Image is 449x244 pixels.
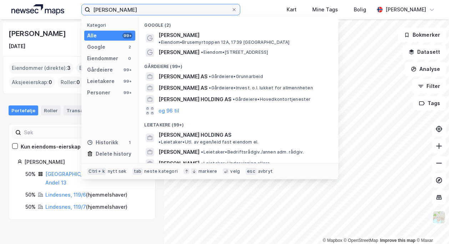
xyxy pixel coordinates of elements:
div: 99+ [122,67,132,73]
span: [PERSON_NAME] [158,159,200,168]
span: [PERSON_NAME] AS [158,72,207,81]
button: Tags [413,96,446,110]
a: Lindesnes, 119/6 [45,192,86,198]
a: Lindesnes, 119/7 [45,204,86,210]
span: • [209,85,211,90]
div: Aksjeeierskap : [9,77,55,88]
span: • [158,139,161,145]
span: Eiendom • [STREET_ADDRESS] [201,50,268,55]
div: 2 [127,44,132,50]
div: 50% [25,170,36,178]
div: Delete history [96,150,131,158]
div: Kart [287,5,297,14]
span: [PERSON_NAME] HOLDING AS [158,95,231,104]
span: • [201,50,203,55]
span: 0 [49,78,52,87]
div: 1 [127,140,132,145]
span: [PERSON_NAME] AS [158,84,207,92]
span: Leietaker • Utl. av egen/leid fast eiendom el. [158,139,258,145]
div: nytt søk [108,168,127,174]
span: [PERSON_NAME] [158,148,200,156]
div: Kun eiendoms-eierskap [21,142,81,151]
span: [PERSON_NAME] [158,48,200,57]
span: [PERSON_NAME] HOLDING AS [158,131,231,139]
iframe: Chat Widget [413,210,449,244]
div: Google [87,43,105,51]
div: tab [132,168,143,175]
div: [PERSON_NAME] [24,158,147,166]
div: [DATE] [9,42,25,51]
span: Eiendom • Brusemyrtoppen 12A, 1739 [GEOGRAPHIC_DATA] [158,40,289,45]
div: 50% [25,191,36,199]
div: velg [230,168,240,174]
span: 3 [67,64,71,72]
button: Bokmerker [398,28,446,42]
button: Analyse [405,62,446,76]
span: • [209,74,211,79]
div: Personer [87,88,110,97]
div: Roller [41,105,61,115]
span: • [158,40,161,45]
span: • [233,97,235,102]
button: Filter [412,79,446,93]
div: Leietakere (99+) [138,116,338,129]
div: Kategori [87,22,135,28]
div: 99+ [122,90,132,95]
div: avbryt [258,168,273,174]
a: Mapbox [323,238,342,243]
div: ( hjemmelshaver ) [45,191,127,199]
div: Gårdeiere (99+) [138,58,338,71]
span: Leietaker • Undervisning ellers [201,161,270,166]
span: Leietaker • Bedriftsrådgiv./annen adm. rådgiv. [201,149,304,155]
input: Søk på adresse, matrikkel, gårdeiere, leietakere eller personer [90,4,231,15]
input: Søk [21,127,99,138]
div: Bolig [354,5,366,14]
div: Historikk [87,138,118,147]
img: logo.a4113a55bc3d86da70a041830d287a7e.svg [11,4,64,15]
div: 0 [127,56,132,61]
div: 50% [25,203,36,211]
span: • [201,149,203,155]
div: Gårdeiere [87,66,113,74]
span: • [201,161,203,166]
a: OpenStreetMap [344,238,378,243]
div: Portefølje [9,105,38,115]
div: ( hjemmelshaver ) [45,203,127,211]
div: markere [198,168,217,174]
span: [PERSON_NAME] [158,31,200,40]
div: Alle [87,31,97,40]
button: og 96 til [158,107,179,115]
div: Eiendommer (direkte) : [9,62,74,74]
div: Mine Tags [312,5,338,14]
a: Improve this map [380,238,415,243]
a: [GEOGRAPHIC_DATA], 56/1199/0/0 - Andel 13 [45,171,133,186]
div: Eiendommer [87,54,118,63]
span: 0 [76,78,80,87]
div: Roller : [58,77,83,88]
div: 99+ [122,33,132,38]
div: [PERSON_NAME] [385,5,426,14]
div: Google (2) [138,17,338,30]
div: 99+ [122,78,132,84]
div: Transaksjoner [64,105,112,115]
button: Datasett [403,45,446,59]
div: Kontrollprogram for chat [413,210,449,244]
div: Ctrl + k [87,168,106,175]
div: Eiendommer (Indirekte) : [76,62,145,74]
span: Gårdeiere • Invest. o.l. lukket for allmennheten [209,85,313,91]
div: esc [246,168,257,175]
div: neste kategori [144,168,178,174]
div: Leietakere [87,77,115,85]
div: [PERSON_NAME] [9,28,67,39]
span: Gårdeiere • Hovedkontortjenester [233,97,311,102]
span: Gårdeiere • Grunnarbeid [209,74,263,79]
